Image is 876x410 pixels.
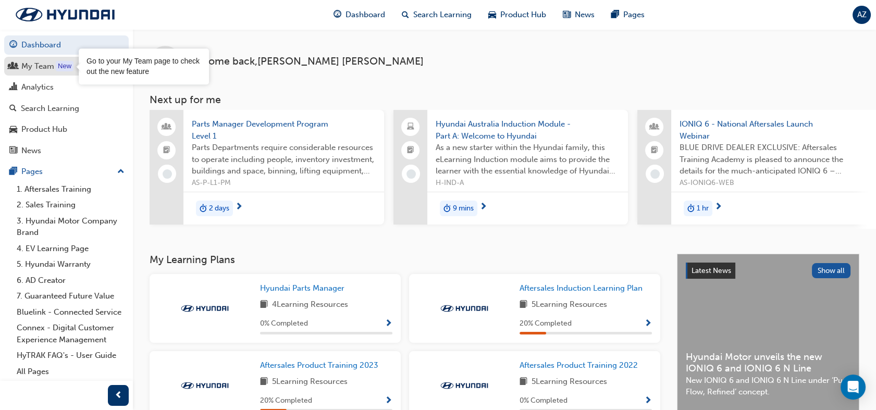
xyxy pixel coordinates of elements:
span: guage-icon [9,41,17,50]
span: book-icon [520,376,527,389]
span: news-icon [563,8,571,21]
span: IONIQ 6 - National Aftersales Launch Webinar [680,118,863,142]
img: Trak [176,303,233,314]
span: Parts Departments require considerable resources to operate including people, inventory investmen... [192,142,376,177]
span: AS-P-L1-PM [192,177,376,189]
span: BLUE DRIVE DEALER EXCLUSIVE: Aftersales Training Academy is pleased to announce the details for t... [680,142,863,177]
button: Show Progress [644,394,652,407]
a: 3. Hyundai Motor Company Brand [13,213,129,241]
button: AZ [853,6,871,24]
a: HyTRAK FAQ's - User Guide [13,347,129,364]
span: car-icon [488,8,496,21]
span: Aftersales Product Training 2022 [520,361,638,370]
h3: Next up for me [133,94,876,106]
span: News [575,9,595,21]
span: duration-icon [200,202,207,215]
span: next-icon [235,203,243,212]
span: pages-icon [9,167,17,177]
button: DashboardMy TeamAnalyticsSearch LearningProduct HubNews [4,33,129,162]
div: Tooltip anchor [56,61,73,71]
span: Hyundai Parts Manager [260,283,344,293]
button: Show Progress [644,317,652,330]
span: Welcome back , [PERSON_NAME] [PERSON_NAME] [185,56,424,68]
button: Show Progress [385,394,392,407]
span: people-icon [9,62,17,71]
span: car-icon [9,125,17,134]
span: learningRecordVerb_NONE-icon [650,169,660,179]
span: news-icon [9,146,17,156]
img: Trak [436,380,493,391]
span: Hyundai Australia Induction Module - Part A: Welcome to Hyundai [436,118,620,142]
a: Aftersales Induction Learning Plan [520,282,647,294]
img: Trak [436,303,493,314]
a: 7. Guaranteed Future Value [13,288,129,304]
span: Search Learning [413,9,472,21]
span: Show Progress [644,396,652,406]
span: Show Progress [644,319,652,329]
span: 5 Learning Resources [532,376,607,389]
a: 5. Hyundai Warranty [13,256,129,272]
span: Hyundai Motor unveils the new IONIQ 6 and IONIQ 6 N Line [686,351,850,375]
span: prev-icon [115,389,122,402]
button: Pages [4,162,129,181]
span: 0 % Completed [260,318,308,330]
span: 0 % Completed [520,395,567,407]
a: All Pages [13,364,129,380]
span: AS-IONIQ6-WEB [680,177,863,189]
span: guage-icon [334,8,341,21]
a: Hyundai Australia Induction Module - Part A: Welcome to HyundaiAs a new starter within the Hyunda... [393,110,628,225]
a: Connex - Digital Customer Experience Management [13,320,129,347]
a: Aftersales Product Training 2023 [260,359,383,371]
div: Pages [21,166,43,178]
span: Pages [623,9,645,21]
span: next-icon [714,203,722,212]
a: Latest NewsShow all [686,263,850,279]
span: duration-icon [687,202,695,215]
span: Aftersales Product Training 2023 [260,361,378,370]
a: Search Learning [4,99,129,118]
a: My Team [4,57,129,76]
span: 5 Learning Resources [532,299,607,312]
img: Trak [5,4,125,26]
span: 20 % Completed [260,395,312,407]
div: Go to your My Team page to check out the new feature [87,56,201,77]
span: Dashboard [346,9,385,21]
span: booktick-icon [163,144,170,157]
a: Analytics [4,78,129,97]
span: people-icon [651,120,658,134]
span: H-IND-A [436,177,620,189]
span: book-icon [520,299,527,312]
span: book-icon [260,376,268,389]
div: Product Hub [21,123,67,135]
span: 9 mins [453,203,474,215]
span: 5 Learning Resources [272,376,348,389]
div: Analytics [21,81,54,93]
img: Trak [176,380,233,391]
a: 6. AD Creator [13,272,129,289]
span: 4 Learning Resources [272,299,348,312]
a: Parts Manager Development Program Level 1Parts Departments require considerable resources to oper... [150,110,384,225]
span: chart-icon [9,83,17,92]
a: guage-iconDashboard [325,4,393,26]
a: pages-iconPages [603,4,653,26]
span: 1 hr [697,203,709,215]
a: Bluelink - Connected Service [13,304,129,320]
div: Search Learning [21,103,79,115]
div: News [21,145,41,157]
a: News [4,141,129,160]
span: Latest News [692,266,731,275]
a: Aftersales Product Training 2022 [520,359,642,371]
a: search-iconSearch Learning [393,4,480,26]
a: Dashboard [4,35,129,55]
span: New IONIQ 6 and IONIQ 6 N Line under ‘Pure Flow, Refined’ concept. [686,375,850,398]
span: learningRecordVerb_NONE-icon [406,169,416,179]
span: laptop-icon [407,120,414,134]
button: Show Progress [385,317,392,330]
span: up-icon [117,165,125,179]
span: As a new starter within the Hyundai family, this eLearning Induction module aims to provide the l... [436,142,620,177]
span: 2 days [209,203,229,215]
a: car-iconProduct Hub [480,4,554,26]
span: next-icon [479,203,487,212]
a: Hyundai Parts Manager [260,282,349,294]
